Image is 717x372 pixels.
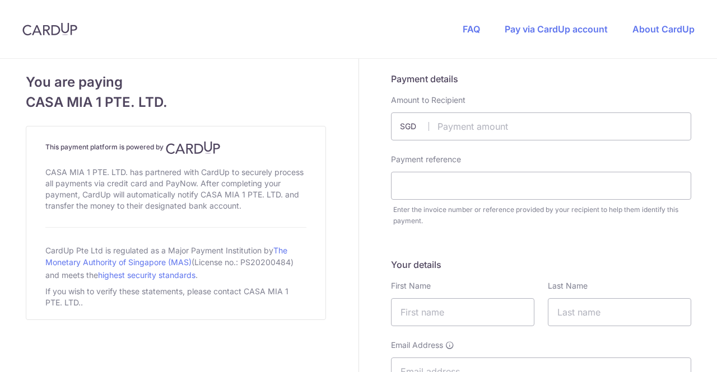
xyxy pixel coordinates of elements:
[391,280,431,291] label: First Name
[45,164,306,214] div: CASA MIA 1 PTE. LTD. has partnered with CardUp to securely process all payments via credit card a...
[391,298,534,326] input: First name
[22,22,77,36] img: CardUp
[391,112,691,140] input: Payment amount
[463,23,480,35] a: FAQ
[98,270,195,280] a: highest security standards
[26,92,326,112] span: CASA MIA 1 PTE. LTD.
[391,154,461,165] label: Payment reference
[166,141,221,154] img: CardUp
[548,298,691,326] input: Last name
[391,95,465,106] label: Amount to Recipient
[45,241,306,284] div: CardUp Pte Ltd is regulated as a Major Payment Institution by (License no.: PS20200484) and meets...
[391,72,691,86] h5: Payment details
[45,284,306,310] div: If you wish to verify these statements, please contact CASA MIA 1 PTE. LTD..
[26,72,326,92] span: You are paying
[505,23,608,35] a: Pay via CardUp account
[632,23,695,35] a: About CardUp
[400,121,429,132] span: SGD
[548,280,588,291] label: Last Name
[391,258,691,271] h5: Your details
[45,141,306,154] h4: This payment platform is powered by
[393,204,691,227] div: Enter the invoice number or reference provided by your recipient to help them identify this payment.
[391,340,443,351] span: Email Address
